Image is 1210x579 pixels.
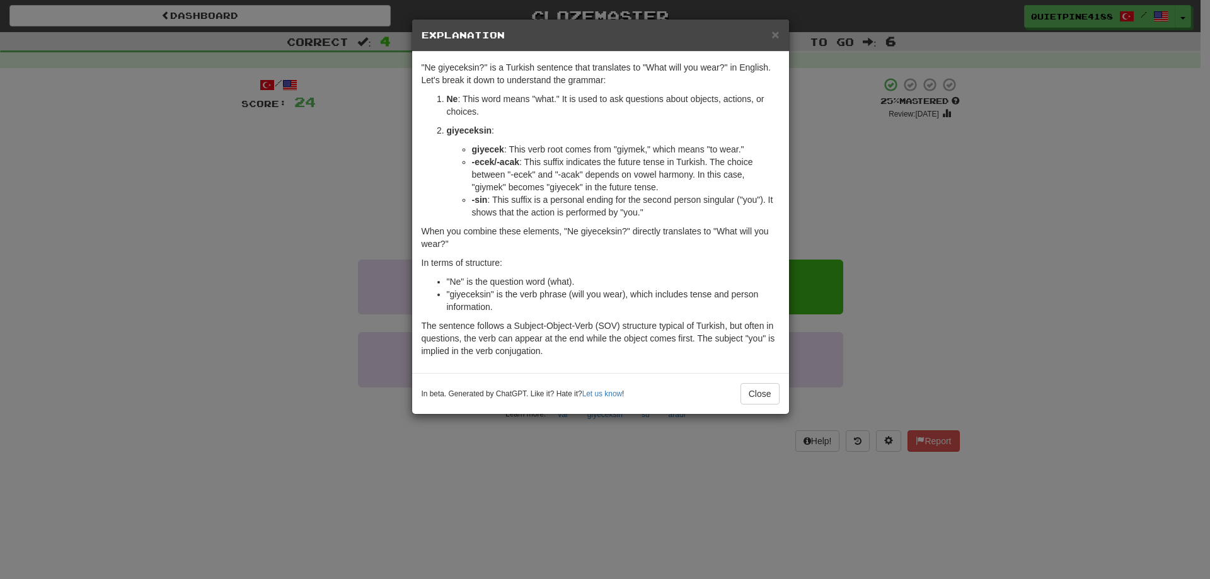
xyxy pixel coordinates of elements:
a: Let us know [582,389,622,398]
li: : This suffix indicates the future tense in Turkish. The choice between "-ecek" and "-acak" depen... [472,156,780,193]
p: In terms of structure: [422,256,780,269]
span: × [771,27,779,42]
li: "Ne" is the question word (what). [447,275,780,288]
strong: giyeceksin [447,125,492,135]
li: "giyeceksin" is the verb phrase (will you wear), which includes tense and person information. [447,288,780,313]
p: "Ne giyeceksin?" is a Turkish sentence that translates to "What will you wear?" in English. Let's... [422,61,780,86]
strong: Ne [447,94,458,104]
p: When you combine these elements, "Ne giyeceksin?" directly translates to "What will you wear?" [422,225,780,250]
strong: -ecek/-acak [472,157,520,167]
p: : [447,124,780,137]
p: The sentence follows a Subject-Object-Verb (SOV) structure typical of Turkish, but often in quest... [422,319,780,357]
li: : This verb root comes from "giymek," which means "to wear." [472,143,780,156]
strong: -sin [472,195,488,205]
button: Close [740,383,780,404]
small: In beta. Generated by ChatGPT. Like it? Hate it? ! [422,389,625,399]
h5: Explanation [422,29,780,42]
strong: giyecek [472,144,504,154]
p: : This word means "what." It is used to ask questions about objects, actions, or choices. [447,93,780,118]
button: Close [771,28,779,41]
li: : This suffix is a personal ending for the second person singular ("you"). It shows that the acti... [472,193,780,219]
